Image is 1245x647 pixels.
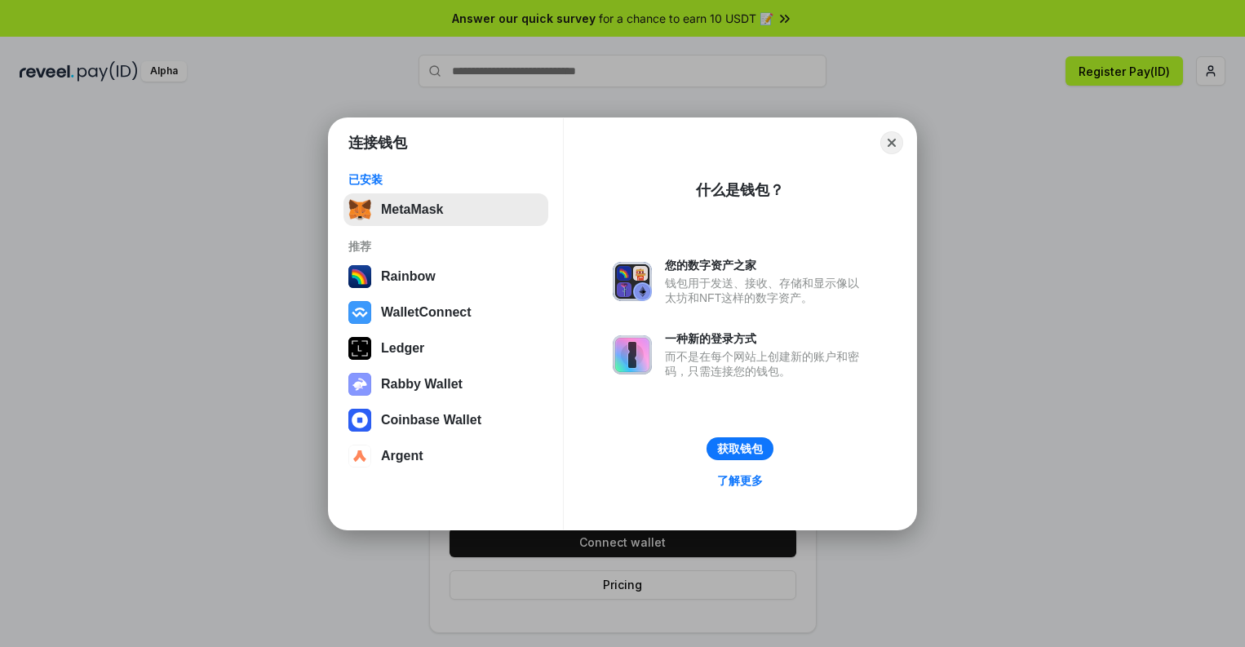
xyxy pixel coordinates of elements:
div: MetaMask [381,202,443,217]
div: 获取钱包 [717,441,763,456]
div: 推荐 [348,239,543,254]
button: Rabby Wallet [343,368,548,401]
img: svg+xml,%3Csvg%20xmlns%3D%22http%3A%2F%2Fwww.w3.org%2F2000%2Fsvg%22%20fill%3D%22none%22%20viewBox... [613,262,652,301]
div: WalletConnect [381,305,472,320]
div: Ledger [381,341,424,356]
div: 什么是钱包？ [696,180,784,200]
button: Argent [343,440,548,472]
div: Rabby Wallet [381,377,463,392]
div: 了解更多 [717,473,763,488]
button: 获取钱包 [707,437,773,460]
img: svg+xml,%3Csvg%20width%3D%22120%22%20height%3D%22120%22%20viewBox%3D%220%200%20120%20120%22%20fil... [348,265,371,288]
img: svg+xml,%3Csvg%20width%3D%2228%22%20height%3D%2228%22%20viewBox%3D%220%200%2028%2028%22%20fill%3D... [348,301,371,324]
img: svg+xml,%3Csvg%20xmlns%3D%22http%3A%2F%2Fwww.w3.org%2F2000%2Fsvg%22%20width%3D%2228%22%20height%3... [348,337,371,360]
div: 您的数字资产之家 [665,258,867,273]
img: svg+xml,%3Csvg%20width%3D%2228%22%20height%3D%2228%22%20viewBox%3D%220%200%2028%2028%22%20fill%3D... [348,409,371,432]
div: 一种新的登录方式 [665,331,867,346]
a: 了解更多 [707,470,773,491]
h1: 连接钱包 [348,133,407,153]
div: 而不是在每个网站上创建新的账户和密码，只需连接您的钱包。 [665,349,867,379]
img: svg+xml,%3Csvg%20width%3D%2228%22%20height%3D%2228%22%20viewBox%3D%220%200%2028%2028%22%20fill%3D... [348,445,371,468]
button: Ledger [343,332,548,365]
button: MetaMask [343,193,548,226]
div: Coinbase Wallet [381,413,481,428]
button: Rainbow [343,260,548,293]
img: svg+xml,%3Csvg%20xmlns%3D%22http%3A%2F%2Fwww.w3.org%2F2000%2Fsvg%22%20fill%3D%22none%22%20viewBox... [613,335,652,374]
img: svg+xml,%3Csvg%20xmlns%3D%22http%3A%2F%2Fwww.w3.org%2F2000%2Fsvg%22%20fill%3D%22none%22%20viewBox... [348,373,371,396]
button: Close [880,131,903,154]
button: WalletConnect [343,296,548,329]
button: Coinbase Wallet [343,404,548,437]
div: 已安装 [348,172,543,187]
div: 钱包用于发送、接收、存储和显示像以太坊和NFT这样的数字资产。 [665,276,867,305]
div: Argent [381,449,423,463]
div: Rainbow [381,269,436,284]
img: svg+xml,%3Csvg%20fill%3D%22none%22%20height%3D%2233%22%20viewBox%3D%220%200%2035%2033%22%20width%... [348,198,371,221]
